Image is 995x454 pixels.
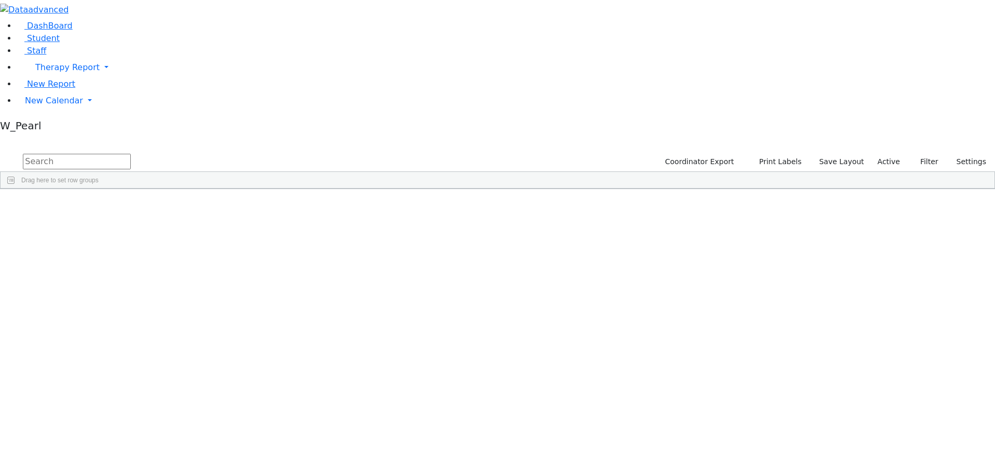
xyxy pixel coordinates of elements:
[17,57,995,78] a: Therapy Report
[27,21,73,31] span: DashBoard
[747,154,806,170] button: Print Labels
[17,79,75,89] a: New Report
[814,154,868,170] button: Save Layout
[23,154,131,169] input: Search
[27,79,75,89] span: New Report
[943,154,991,170] button: Settings
[907,154,943,170] button: Filter
[27,46,46,56] span: Staff
[17,33,60,43] a: Student
[17,21,73,31] a: DashBoard
[17,46,46,56] a: Staff
[25,96,83,105] span: New Calendar
[873,154,905,170] label: Active
[21,177,99,184] span: Drag here to set row groups
[658,154,739,170] button: Coordinator Export
[27,33,60,43] span: Student
[35,62,100,72] span: Therapy Report
[17,90,995,111] a: New Calendar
